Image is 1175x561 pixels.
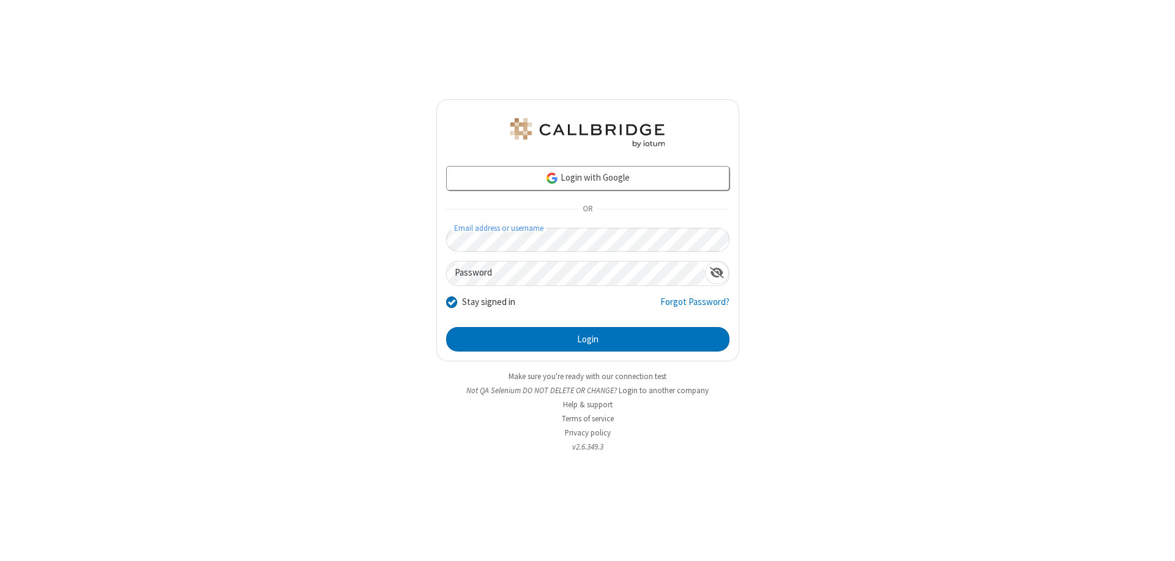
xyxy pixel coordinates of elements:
li: v2.6.349.3 [436,441,739,453]
a: Forgot Password? [660,295,729,318]
label: Stay signed in [462,295,515,309]
li: Not QA Selenium DO NOT DELETE OR CHANGE? [436,385,739,396]
a: Privacy policy [565,427,611,438]
div: Show password [705,262,729,284]
a: Terms of service [562,413,614,424]
img: google-icon.png [545,171,559,185]
input: Email address or username [446,228,729,252]
img: QA Selenium DO NOT DELETE OR CHANGE [508,118,667,148]
button: Login [446,327,729,352]
button: Login to another company [619,385,709,396]
a: Make sure you're ready with our connection test [509,371,666,382]
span: OR [578,201,597,218]
input: Password [447,262,705,285]
a: Login with Google [446,166,729,190]
a: Help & support [563,399,613,410]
